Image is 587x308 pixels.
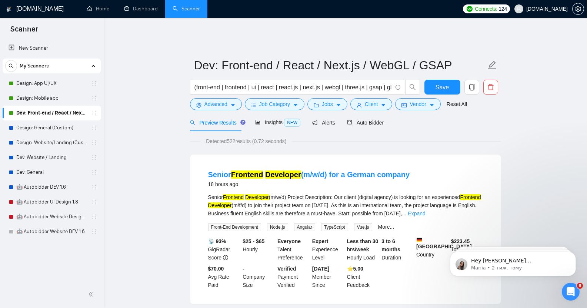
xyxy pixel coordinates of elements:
[207,265,241,289] div: Avg Rate Paid
[91,95,97,101] span: holder
[208,202,232,208] mark: Developer
[16,209,87,224] a: 🤖 Autobidder Website Design 1.8
[572,6,584,12] a: setting
[208,180,410,189] div: 18 hours ago
[16,76,87,91] a: Design: App UI/UX
[255,120,260,125] span: area-chart
[381,238,400,252] b: 3 to 6 months
[365,100,378,108] span: Client
[277,238,301,244] b: Everyone
[401,102,407,108] span: idcard
[467,6,473,12] img: upwork-logo.png
[5,60,17,72] button: search
[243,238,264,244] b: $25 - $65
[3,59,101,239] li: My Scanners
[380,237,415,262] div: Duration
[6,63,17,69] span: search
[16,135,87,150] a: Design: Website/Landing (Custom)
[408,211,425,216] a: Expand
[4,24,44,39] span: Scanner
[311,265,346,289] div: Member Since
[91,214,97,220] span: holder
[208,170,410,179] a: SeniorFrontend Developer(m/w/d) for a German company
[293,102,298,108] span: caret-down
[223,255,228,260] span: info-circle
[312,266,329,272] b: [DATE]
[357,102,362,108] span: user
[124,6,158,12] a: dashboardDashboard
[240,119,246,126] div: Tooltip anchor
[91,125,97,131] span: holder
[410,100,426,108] span: Vendor
[336,102,341,108] span: caret-down
[194,83,392,92] input: Search Freelance Jobs...
[91,184,97,190] span: holder
[284,119,300,127] span: NEW
[190,120,243,126] span: Preview Results
[91,140,97,146] span: holder
[190,120,195,125] span: search
[354,223,372,231] span: Vue.js
[312,120,317,125] span: notification
[483,80,498,95] button: delete
[277,266,296,272] b: Verified
[312,238,328,244] b: Expert
[307,98,347,110] button: folderJobscaret-down
[207,237,241,262] div: GigRadar Score
[173,6,200,12] a: searchScanner
[243,266,244,272] b: -
[465,84,479,90] span: copy
[499,5,507,13] span: 124
[347,266,363,272] b: ⭐️ 5.00
[346,237,380,262] div: Hourly Load
[91,229,97,235] span: holder
[276,237,311,262] div: Talent Preference
[255,119,300,125] span: Insights
[16,180,87,195] a: 🤖 Autobidder DEV 1.6
[91,199,97,205] span: holder
[196,102,201,108] span: setting
[16,150,87,165] a: Dev: Website / Landing
[573,6,584,12] span: setting
[321,223,348,231] span: TypeScript
[460,194,481,200] mark: Frontend
[208,238,226,244] b: 📡 93%
[201,137,291,145] span: Detected 522 results (0.72 seconds)
[381,102,386,108] span: caret-down
[294,223,315,231] span: Angular
[322,100,333,108] span: Jobs
[88,291,96,298] span: double-left
[208,223,261,231] span: Front-End Development
[562,283,580,301] iframe: Intercom live chat
[436,83,449,92] span: Save
[417,237,422,242] img: 🇩🇪
[16,195,87,209] a: 🤖 Autobidder UI Design 1.8
[87,6,109,12] a: homeHome
[194,56,486,74] input: Scanner name...
[276,265,311,289] div: Payment Verified
[91,155,97,160] span: holder
[350,98,393,110] button: userClientcaret-down
[439,236,587,288] iframe: Intercom notifications повідомлення
[406,84,420,90] span: search
[190,98,242,110] button: settingAdvancedcaret-down
[16,91,87,106] a: Design: Mobile app
[208,193,483,218] div: Senior (m/w/d) Project Description: Our client (digital agency) is looking for an experienced (m/...
[245,194,269,200] mark: Developer
[405,80,420,95] button: search
[16,165,87,180] a: Dev: General
[416,237,472,249] b: [GEOGRAPHIC_DATA]
[314,102,319,108] span: folder
[204,100,227,108] span: Advanced
[346,265,380,289] div: Client Feedback
[396,85,400,90] span: info-circle
[16,120,87,135] a: Design: General (Custom)
[91,80,97,86] span: holder
[447,100,467,108] a: Reset All
[16,224,87,239] a: 🤖 Autobidder Website DEV 1.6
[429,102,434,108] span: caret-down
[311,237,346,262] div: Experience Level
